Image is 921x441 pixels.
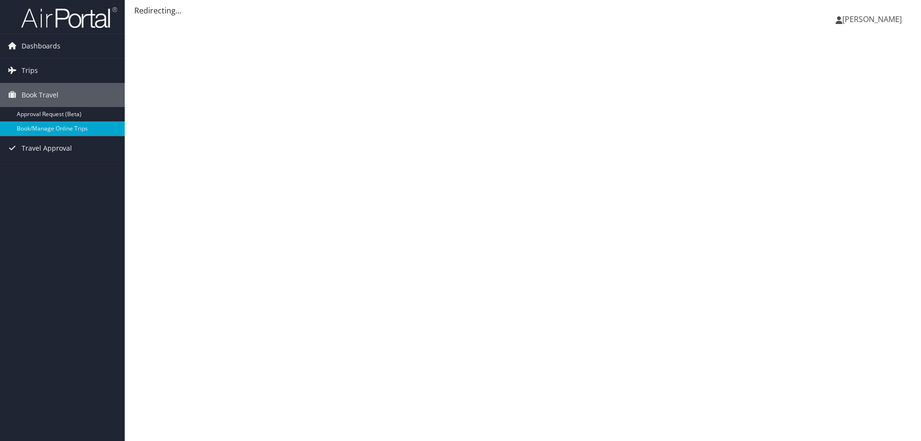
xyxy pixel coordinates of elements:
[22,136,72,160] span: Travel Approval
[134,5,911,16] div: Redirecting...
[21,6,117,29] img: airportal-logo.png
[22,83,59,107] span: Book Travel
[842,14,902,24] span: [PERSON_NAME]
[22,59,38,83] span: Trips
[22,34,60,58] span: Dashboards
[836,5,911,34] a: [PERSON_NAME]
